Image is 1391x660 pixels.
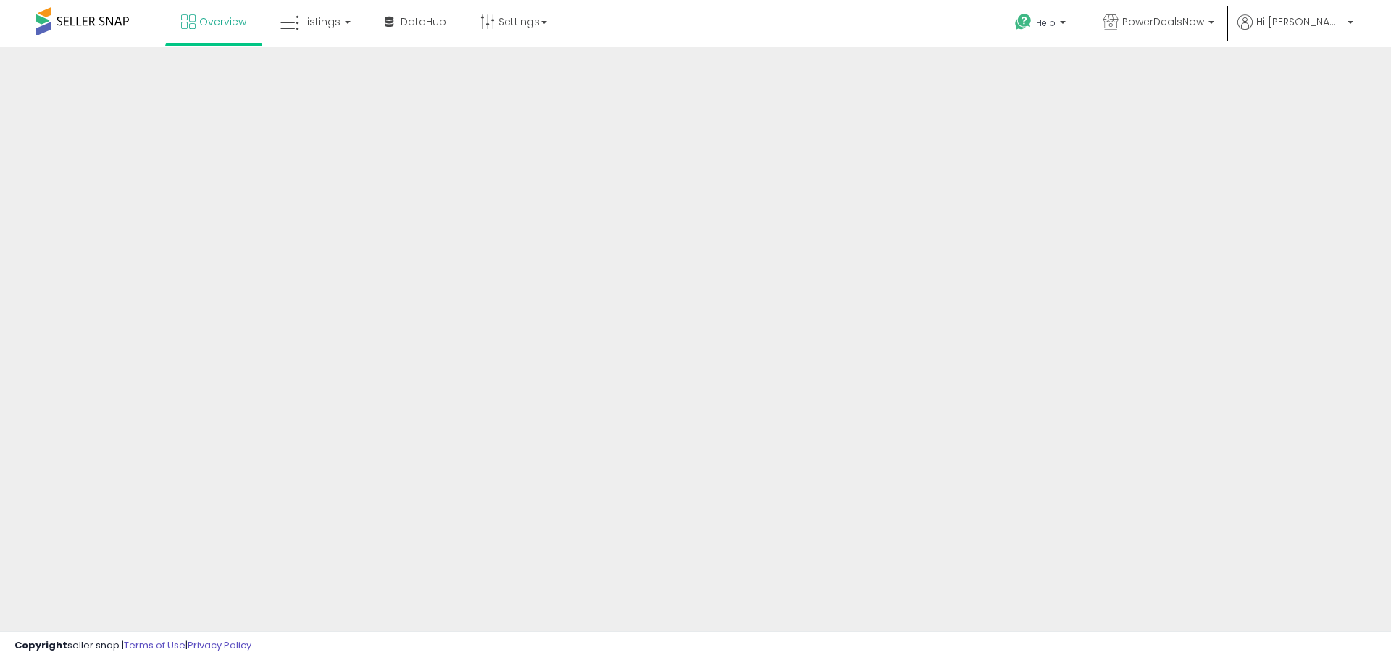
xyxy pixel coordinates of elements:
span: Hi [PERSON_NAME] [1256,14,1343,29]
span: Help [1036,17,1056,29]
a: Hi [PERSON_NAME] [1237,14,1353,47]
div: seller snap | | [14,639,251,653]
i: Get Help [1014,13,1032,31]
a: Terms of Use [124,638,185,652]
strong: Copyright [14,638,67,652]
span: DataHub [401,14,446,29]
a: Privacy Policy [188,638,251,652]
a: Help [1003,2,1080,47]
span: Listings [303,14,341,29]
span: Overview [199,14,246,29]
span: PowerDealsNow [1122,14,1204,29]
